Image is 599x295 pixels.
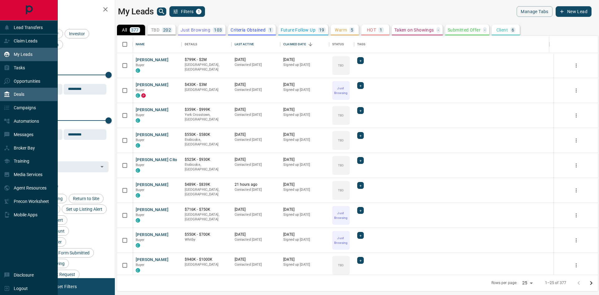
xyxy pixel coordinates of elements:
span: Buyer [136,188,145,192]
span: Investor [67,31,87,36]
div: + [357,232,364,239]
p: [DATE] [283,232,326,237]
button: more [572,236,581,245]
p: Signed up [DATE] [283,162,326,167]
p: [DATE] [283,157,326,162]
p: Contacted [DATE] [235,137,277,142]
p: TBD [338,113,344,118]
p: Etobicoke, [GEOGRAPHIC_DATA] [185,162,228,172]
p: $799K - $2M [185,57,228,62]
span: + [359,157,362,164]
p: 21 hours ago [235,182,277,187]
p: [DATE] [283,257,326,262]
h2: Filters [20,6,109,14]
p: Contacted [DATE] [235,162,277,167]
button: [PERSON_NAME] Cito [136,157,177,163]
p: [GEOGRAPHIC_DATA], [GEOGRAPHIC_DATA] [185,62,228,72]
p: Signed up [DATE] [283,237,326,242]
div: Claimed Date [283,36,306,53]
button: [PERSON_NAME] [136,182,168,188]
p: [DATE] [235,107,277,112]
p: $940K - $1000K [185,257,228,262]
div: condos.ca [136,143,140,148]
div: Details [182,36,231,53]
div: + [357,82,364,89]
div: Status [329,36,354,53]
button: more [572,161,581,170]
p: [DATE] [235,207,277,212]
p: Contacted [DATE] [235,62,277,67]
div: condos.ca [136,118,140,123]
p: [DATE] [283,82,326,87]
div: + [357,132,364,139]
div: Status [332,36,344,53]
p: Signed up [DATE] [283,137,326,142]
div: condos.ca [136,243,140,248]
div: + [357,107,364,114]
p: 377 [131,28,139,32]
p: 1 [269,28,272,32]
button: Reset Filters [47,281,81,292]
p: - [484,28,485,32]
button: Go to next page [585,277,597,289]
p: York Crosstown, [GEOGRAPHIC_DATA] [185,112,228,122]
p: $550K - $580K [185,132,228,137]
div: condos.ca [136,68,140,73]
p: Contacted [DATE] [235,187,277,192]
div: condos.ca [136,168,140,173]
div: Name [133,36,182,53]
div: Last Active [231,36,280,53]
div: + [357,157,364,164]
p: All [122,28,127,32]
div: property.ca [141,93,146,98]
span: Buyer [136,163,145,167]
button: more [572,211,581,220]
button: Filters1 [169,6,205,17]
p: TBD [151,28,159,32]
p: Signed up [DATE] [283,212,326,217]
span: + [359,82,362,89]
span: Buyer [136,63,145,67]
p: Contacted [DATE] [235,237,277,242]
div: + [357,257,364,264]
button: more [572,86,581,95]
p: Signed up [DATE] [283,62,326,67]
span: + [359,232,362,238]
div: Set up Listing Alert [62,204,107,214]
p: TBD [338,138,344,143]
p: 5 [351,28,353,32]
p: Just Browsing [333,86,349,95]
div: + [357,207,364,214]
div: condos.ca [136,193,140,198]
p: [DATE] [235,157,277,162]
p: 103 [214,28,222,32]
button: [PERSON_NAME] [136,232,168,238]
p: Contacted [DATE] [235,212,277,217]
span: + [359,132,362,139]
p: Just Browsing [333,211,349,220]
p: Contacted [DATE] [235,112,277,117]
p: - [438,28,439,32]
p: Etobicoke, [GEOGRAPHIC_DATA] [185,137,228,147]
div: Investor [65,29,89,38]
button: more [572,111,581,120]
div: Claimed Date [280,36,329,53]
p: $550K - $700K [185,232,228,237]
p: Rows per page: [491,280,518,286]
div: + [357,57,364,64]
p: Signed up [DATE] [283,187,326,192]
p: [DATE] [283,107,326,112]
p: Contacted [DATE] [235,262,277,267]
p: [GEOGRAPHIC_DATA] [185,87,228,92]
span: + [359,257,362,263]
div: Tags [354,36,549,53]
button: Open [98,162,106,171]
p: [DATE] [235,257,277,262]
p: [DATE] [283,207,326,212]
p: Signed up [DATE] [283,112,326,117]
button: [PERSON_NAME] [136,82,168,88]
div: Tags [357,36,366,53]
p: [DATE] [235,57,277,62]
p: Criteria Obtained [231,28,265,32]
p: [DATE] [283,182,326,187]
